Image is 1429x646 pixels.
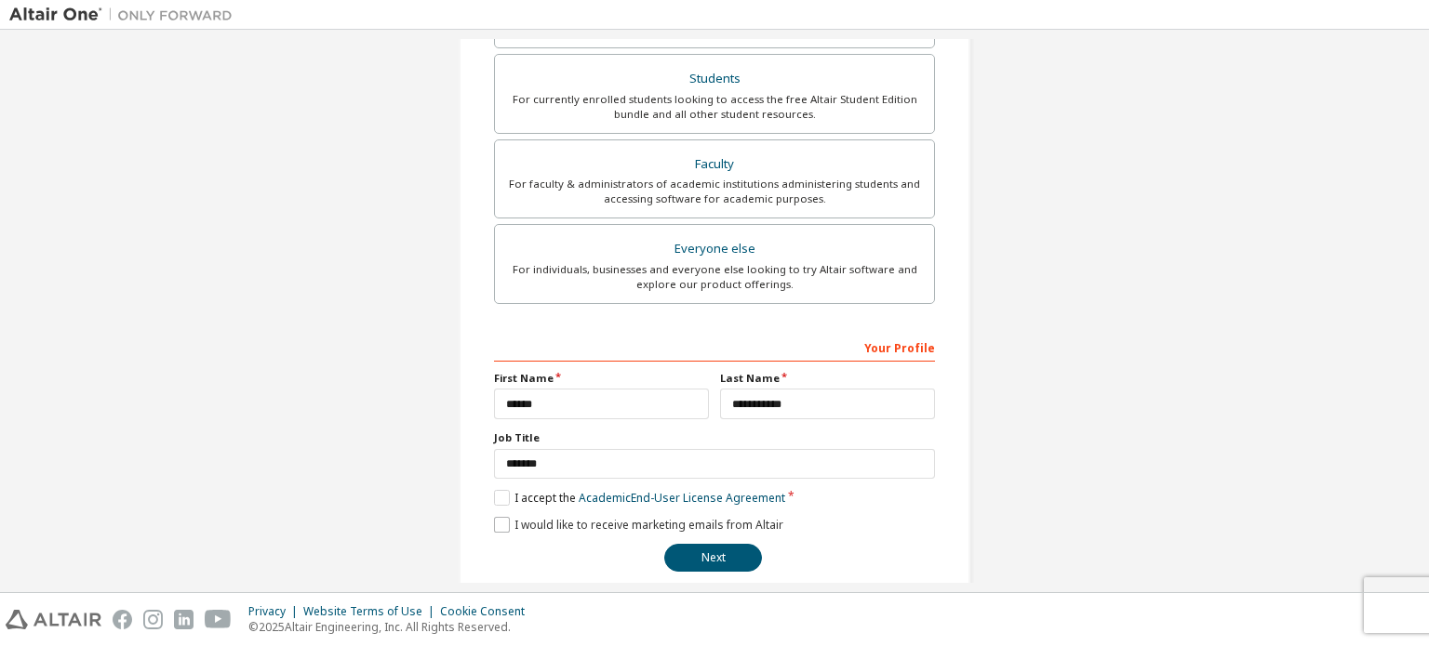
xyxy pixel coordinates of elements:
div: Everyone else [506,236,923,262]
div: Faculty [506,152,923,178]
div: For individuals, businesses and everyone else looking to try Altair software and explore our prod... [506,262,923,292]
img: altair_logo.svg [6,610,101,629]
label: I accept the [494,490,785,506]
div: Cookie Consent [440,604,536,619]
img: linkedin.svg [174,610,194,629]
div: Students [506,66,923,92]
p: © 2025 Altair Engineering, Inc. All Rights Reserved. [248,619,536,635]
div: For currently enrolled students looking to access the free Altair Student Edition bundle and all ... [506,92,923,122]
div: For faculty & administrators of academic institutions administering students and accessing softwa... [506,177,923,206]
div: Your Profile [494,332,935,362]
div: Website Terms of Use [303,604,440,619]
img: Altair One [9,6,242,24]
label: First Name [494,371,709,386]
button: Next [664,544,762,572]
div: Privacy [248,604,303,619]
img: instagram.svg [143,610,163,629]
a: Academic End-User License Agreement [579,490,785,506]
label: Job Title [494,430,935,445]
img: facebook.svg [113,610,132,629]
img: youtube.svg [205,610,232,629]
label: I would like to receive marketing emails from Altair [494,517,783,533]
label: Last Name [720,371,935,386]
